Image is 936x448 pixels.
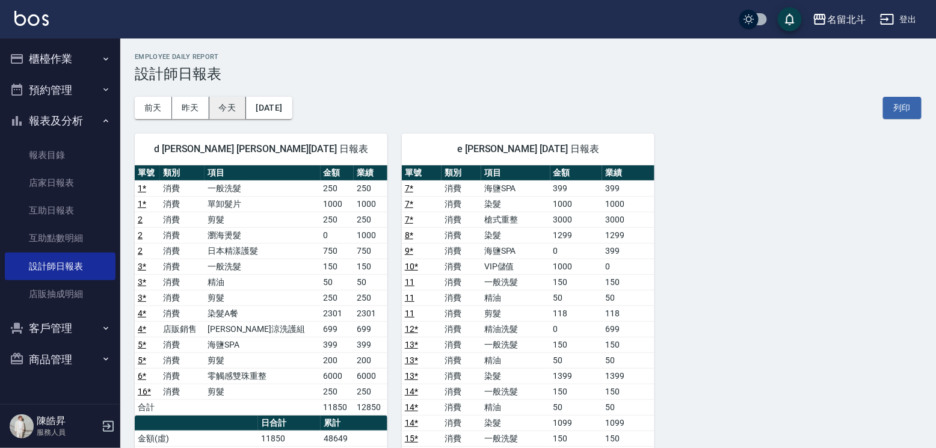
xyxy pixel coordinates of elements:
[160,227,205,243] td: 消費
[205,212,321,227] td: 剪髮
[602,243,654,259] td: 399
[354,196,387,212] td: 1000
[321,337,354,352] td: 399
[5,75,115,106] button: 預約管理
[550,352,603,368] td: 50
[481,415,550,431] td: 染髮
[321,165,354,181] th: 金額
[481,243,550,259] td: 海鹽SPA
[160,180,205,196] td: 消費
[149,143,373,155] span: d [PERSON_NAME] [PERSON_NAME][DATE] 日報表
[481,259,550,274] td: VIP儲值
[442,368,481,384] td: 消費
[5,280,115,308] a: 店販抽成明細
[160,212,205,227] td: 消費
[416,143,640,155] span: e [PERSON_NAME] [DATE] 日報表
[135,165,160,181] th: 單號
[160,337,205,352] td: 消費
[602,431,654,446] td: 150
[778,7,802,31] button: save
[481,274,550,290] td: 一般洗髮
[481,180,550,196] td: 海鹽SPA
[160,243,205,259] td: 消費
[550,337,603,352] td: 150
[5,197,115,224] a: 互助日報表
[442,431,481,446] td: 消費
[405,277,414,287] a: 11
[602,180,654,196] td: 399
[354,180,387,196] td: 250
[321,305,354,321] td: 2301
[10,414,34,438] img: Person
[205,274,321,290] td: 精油
[602,321,654,337] td: 699
[321,416,387,431] th: 累計
[602,259,654,274] td: 0
[602,274,654,290] td: 150
[258,431,321,446] td: 11850
[442,196,481,212] td: 消費
[205,165,321,181] th: 項目
[160,165,205,181] th: 類別
[354,227,387,243] td: 1000
[602,337,654,352] td: 150
[321,290,354,305] td: 250
[550,290,603,305] td: 50
[5,224,115,252] a: 互助點數明細
[205,368,321,384] td: 零觸感雙珠重整
[481,196,550,212] td: 染髮
[205,384,321,399] td: 剪髮
[602,290,654,305] td: 50
[354,368,387,384] td: 6000
[405,293,414,302] a: 11
[205,227,321,243] td: 瀏海燙髮
[354,337,387,352] td: 399
[550,227,603,243] td: 1299
[602,305,654,321] td: 118
[550,165,603,181] th: 金額
[550,196,603,212] td: 1000
[405,308,414,318] a: 11
[481,165,550,181] th: 項目
[321,196,354,212] td: 1000
[160,352,205,368] td: 消費
[321,243,354,259] td: 750
[402,165,442,181] th: 單號
[5,43,115,75] button: 櫃檯作業
[209,97,247,119] button: 今天
[442,384,481,399] td: 消費
[442,337,481,352] td: 消費
[205,243,321,259] td: 日本精漾護髮
[354,243,387,259] td: 750
[160,196,205,212] td: 消費
[5,105,115,137] button: 報表及分析
[442,243,481,259] td: 消費
[205,337,321,352] td: 海鹽SPA
[321,274,354,290] td: 50
[321,227,354,243] td: 0
[205,259,321,274] td: 一般洗髮
[354,305,387,321] td: 2301
[442,399,481,415] td: 消費
[550,368,603,384] td: 1399
[883,97,922,119] button: 列印
[442,180,481,196] td: 消費
[602,399,654,415] td: 50
[481,399,550,415] td: 精油
[602,352,654,368] td: 50
[205,321,321,337] td: [PERSON_NAME]涼洗護組
[808,7,870,32] button: 名留北斗
[550,305,603,321] td: 118
[160,321,205,337] td: 店販銷售
[550,274,603,290] td: 150
[135,97,172,119] button: 前天
[481,368,550,384] td: 染髮
[550,384,603,399] td: 150
[160,368,205,384] td: 消費
[481,352,550,368] td: 精油
[5,253,115,280] a: 設計師日報表
[37,415,98,427] h5: 陳皓昇
[135,53,922,61] h2: Employee Daily Report
[602,196,654,212] td: 1000
[321,431,387,446] td: 48649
